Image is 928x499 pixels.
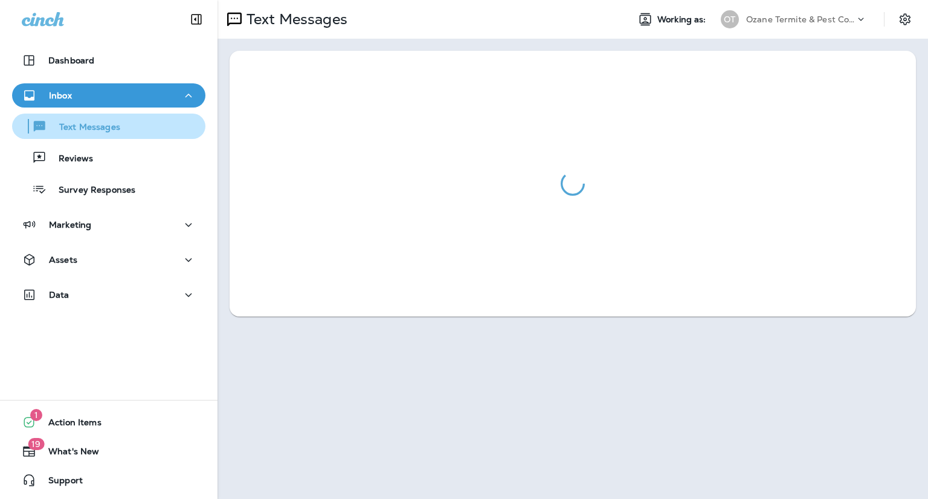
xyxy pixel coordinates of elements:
p: Text Messages [242,10,347,28]
p: Inbox [49,91,72,100]
button: Survey Responses [12,176,205,202]
button: Marketing [12,213,205,237]
p: Data [49,290,69,300]
p: Text Messages [47,122,120,134]
button: Inbox [12,83,205,108]
button: Reviews [12,145,205,170]
button: Support [12,468,205,492]
div: OT [721,10,739,28]
p: Marketing [49,220,91,230]
button: Text Messages [12,114,205,139]
button: Assets [12,248,205,272]
button: Settings [894,8,916,30]
p: Survey Responses [47,185,135,196]
p: Ozane Termite & Pest Control [746,14,855,24]
p: Reviews [47,153,93,165]
span: Working as: [657,14,709,25]
p: Assets [49,255,77,265]
span: 1 [30,409,42,421]
p: Dashboard [48,56,94,65]
span: Support [36,475,83,490]
button: Dashboard [12,48,205,72]
span: Action Items [36,417,101,432]
button: Data [12,283,205,307]
button: 1Action Items [12,410,205,434]
button: Collapse Sidebar [179,7,213,31]
button: 19What's New [12,439,205,463]
span: 19 [28,438,44,450]
span: What's New [36,446,99,461]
